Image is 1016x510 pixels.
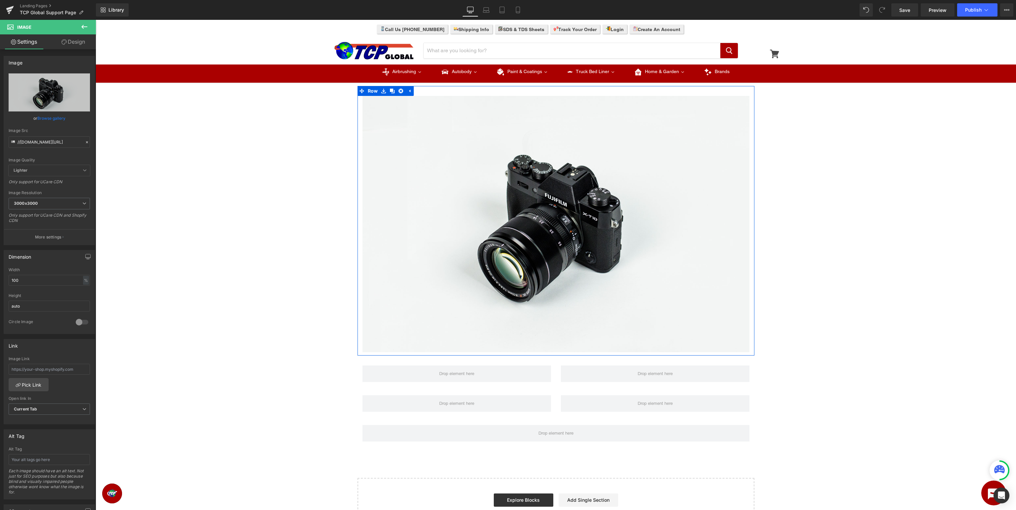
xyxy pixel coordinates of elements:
[957,3,997,17] button: Publish
[20,3,96,9] a: Landing Pages
[346,49,353,56] img: Autobody
[472,50,477,55] img: Truck Bed Liner
[286,49,293,56] img: Airbrushing
[9,191,90,195] div: Image Resolution
[9,396,90,401] div: Open link In
[412,49,446,55] span: Paint & Coatings
[83,276,89,285] div: %
[899,7,910,14] span: Save
[9,250,31,260] div: Dimension
[336,45,392,61] a: AutobodyAutobody
[400,5,452,14] a: SDS & TDS Sheets
[9,179,90,189] div: Only support for UCare CDN
[549,49,583,55] span: Home & Garden
[9,128,90,133] div: Image Src
[403,7,407,11] img: checklist.svg
[108,7,124,13] span: Library
[478,3,494,17] a: Laptop
[9,447,90,451] div: Alt Tag
[9,268,90,272] div: Width
[402,49,408,56] img: Paint & Coatings
[392,45,462,61] a: Paint & CoatingsPaint & Coatings
[462,45,529,61] a: Truck Bed LinerTruck Bed Liner
[929,7,947,14] span: Preview
[534,5,588,14] a: Create An Account
[507,5,531,14] a: Login
[9,56,22,65] div: Image
[14,201,38,206] b: 3000x3000
[539,49,546,56] img: Home & Garden
[9,454,90,465] input: Your alt tags go here
[355,5,397,14] a: Shipping Info
[9,115,90,122] div: or
[20,10,76,15] span: TCP Global Support Page
[285,7,289,11] img: smartphone.svg
[356,49,376,55] span: Autobody
[9,158,90,162] div: Image Quality
[619,49,634,55] span: Brands
[301,66,310,76] a: Remove Row
[537,7,542,11] img: clipboard.svg
[480,49,514,55] span: Truck Bed Liner
[9,275,90,286] input: auto
[358,7,363,11] img: delivery-truck_4009be93-b750-4772-8b50-7d9b6cf6188a.svg
[494,3,510,17] a: Tablet
[462,3,478,17] a: Desktop
[4,229,95,245] button: More settings
[921,3,954,17] a: Preview
[458,7,463,11] img: destination.svg
[96,3,129,17] a: New Library
[281,5,352,14] a: Call Us [PHONE_NUMBER]
[310,66,318,76] a: Expand / Collapse
[284,66,292,76] a: Save row
[9,468,90,499] div: Each image should have an alt text. Not just for SEO purposes but also because blind and visually...
[9,378,49,391] a: Pick Link
[625,23,642,38] button: Search
[49,34,97,49] a: Design
[17,24,31,30] span: Image
[37,112,65,124] a: Browse gallery
[609,49,616,56] img: Brands
[510,3,526,17] a: Mobile
[297,49,320,55] span: Airbrushing
[529,45,599,61] a: Home & GardenHome & Garden
[7,464,26,484] iframe: Button to open loyalty program pop-up
[875,3,889,17] button: Redo
[860,3,873,17] button: Undo
[328,23,625,38] input: Search
[9,339,18,349] div: Link
[9,319,69,326] div: Circle Image
[9,136,90,148] input: Link
[9,213,90,228] div: Only support for UCare CDN and Shopify CDN
[965,7,982,13] span: Publish
[9,301,90,312] input: auto
[463,474,523,487] a: Add Single Section
[14,168,27,173] b: Lighter
[455,5,504,14] a: Track Your Order
[994,488,1009,503] div: Open Intercom Messenger
[599,45,644,61] a: Brands Brands
[9,357,90,361] div: Image Link
[1000,3,1013,17] button: More
[35,234,62,240] p: More settings
[14,406,37,411] b: Current Tab
[9,430,24,439] div: Alt Tag
[510,7,515,11] img: log-in.svg
[271,66,284,76] span: Row
[398,474,458,487] a: Explore Blocks
[292,66,301,76] a: Clone Row
[276,45,336,61] a: AirbrushingAirbrushing
[9,293,90,298] div: Height
[9,364,90,375] input: https://your-shop.myshopify.com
